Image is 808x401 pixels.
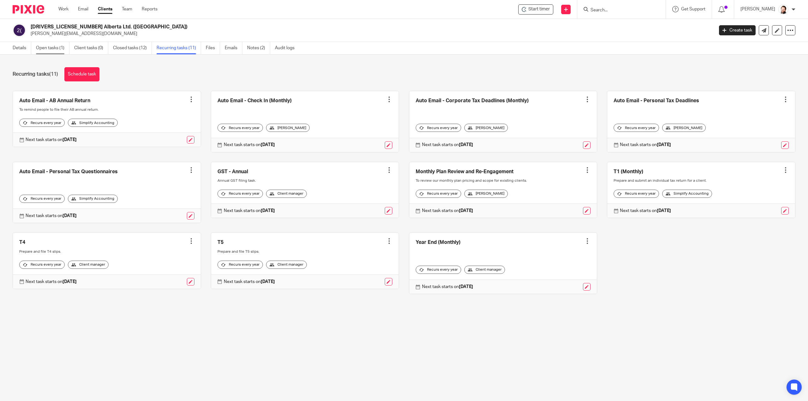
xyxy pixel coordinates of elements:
[464,124,508,132] div: [PERSON_NAME]
[122,6,132,12] a: Team
[416,124,461,132] div: Recurs every year
[459,285,473,289] strong: [DATE]
[62,280,77,284] strong: [DATE]
[224,208,275,214] p: Next task starts on
[459,143,473,147] strong: [DATE]
[19,119,65,127] div: Recurs every year
[142,6,157,12] a: Reports
[217,190,263,198] div: Recurs every year
[36,42,69,54] a: Open tasks (1)
[49,72,58,77] span: (11)
[68,119,118,127] div: Simplify Accounting
[740,6,775,12] p: [PERSON_NAME]
[266,124,310,132] div: [PERSON_NAME]
[614,124,659,132] div: Recurs every year
[614,190,659,198] div: Recurs every year
[19,261,65,269] div: Recurs every year
[113,42,152,54] a: Closed tasks (12)
[78,6,88,12] a: Email
[662,190,712,198] div: Simplify Accounting
[459,209,473,213] strong: [DATE]
[58,6,68,12] a: Work
[590,8,647,13] input: Search
[662,124,706,132] div: [PERSON_NAME]
[620,142,671,148] p: Next task starts on
[19,195,65,203] div: Recurs every year
[620,208,671,214] p: Next task starts on
[217,124,263,132] div: Recurs every year
[464,190,508,198] div: [PERSON_NAME]
[416,190,461,198] div: Recurs every year
[247,42,270,54] a: Notes (2)
[266,190,307,198] div: Client manager
[464,266,505,274] div: Client manager
[261,209,275,213] strong: [DATE]
[528,6,550,13] span: Start timer
[422,208,473,214] p: Next task starts on
[26,279,77,285] p: Next task starts on
[416,266,461,274] div: Recurs every year
[13,42,31,54] a: Details
[225,42,242,54] a: Emails
[261,280,275,284] strong: [DATE]
[206,42,220,54] a: Files
[98,6,112,12] a: Clients
[657,143,671,147] strong: [DATE]
[657,209,671,213] strong: [DATE]
[31,31,710,37] p: [PERSON_NAME][EMAIL_ADDRESS][DOMAIN_NAME]
[719,25,756,35] a: Create task
[217,261,263,269] div: Recurs every year
[422,284,473,290] p: Next task starts on
[778,4,788,15] img: Jayde%20Headshot.jpg
[13,24,26,37] img: svg%3E
[13,5,44,14] img: Pixie
[224,279,275,285] p: Next task starts on
[31,24,574,30] h2: [DRIVERS_LICENSE_NUMBER] Alberta Ltd. ([GEOGRAPHIC_DATA])
[275,42,299,54] a: Audit logs
[224,142,275,148] p: Next task starts on
[62,214,77,218] strong: [DATE]
[64,67,99,81] a: Schedule task
[68,261,109,269] div: Client manager
[681,7,705,11] span: Get Support
[68,195,118,203] div: Simplify Accounting
[261,143,275,147] strong: [DATE]
[74,42,108,54] a: Client tasks (0)
[518,4,553,15] div: 2433838 Alberta Ltd. (Matthews)
[157,42,201,54] a: Recurring tasks (11)
[26,213,77,219] p: Next task starts on
[266,261,307,269] div: Client manager
[422,142,473,148] p: Next task starts on
[26,137,77,143] p: Next task starts on
[62,138,77,142] strong: [DATE]
[13,71,58,78] h1: Recurring tasks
